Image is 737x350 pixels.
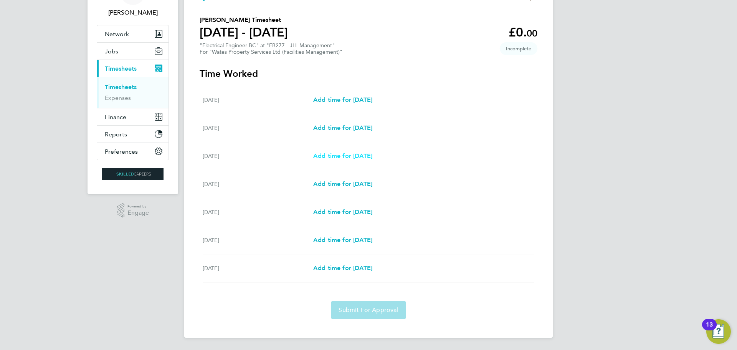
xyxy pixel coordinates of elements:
[706,325,713,335] div: 13
[97,126,169,143] button: Reports
[97,8,169,17] span: James Croom
[203,179,313,189] div: [DATE]
[313,96,372,103] span: Add time for [DATE]
[313,124,372,131] span: Add time for [DATE]
[203,236,313,245] div: [DATE]
[200,49,342,55] div: For "Wates Property Services Ltd (Facilities Management)"
[105,48,118,55] span: Jobs
[105,83,137,91] a: Timesheets
[127,203,149,210] span: Powered by
[313,152,372,159] span: Add time for [DATE]
[509,25,537,40] app-decimal: £0.
[313,208,372,216] span: Add time for [DATE]
[105,94,131,101] a: Expenses
[200,42,342,55] div: "Electrical Engineer BC" at "FB277 - JLL Management"
[500,42,537,55] span: This timesheet is Incomplete.
[313,264,372,273] a: Add time for [DATE]
[313,236,372,245] a: Add time for [DATE]
[203,264,313,273] div: [DATE]
[313,180,372,187] span: Add time for [DATE]
[200,68,537,80] h3: Time Worked
[313,264,372,272] span: Add time for [DATE]
[102,168,164,180] img: skilledcareers-logo-retina.png
[97,25,169,42] button: Network
[127,210,149,216] span: Engage
[105,30,129,38] span: Network
[313,123,372,133] a: Add time for [DATE]
[313,236,372,244] span: Add time for [DATE]
[313,95,372,105] a: Add time for [DATE]
[203,123,313,133] div: [DATE]
[313,179,372,189] a: Add time for [DATE]
[105,65,137,72] span: Timesheets
[97,143,169,160] button: Preferences
[527,28,537,39] span: 00
[203,95,313,105] div: [DATE]
[97,77,169,108] div: Timesheets
[200,25,288,40] h1: [DATE] - [DATE]
[105,131,127,138] span: Reports
[313,207,372,217] a: Add time for [DATE]
[203,207,313,217] div: [DATE]
[97,60,169,77] button: Timesheets
[105,148,138,155] span: Preferences
[97,43,169,60] button: Jobs
[105,113,126,121] span: Finance
[313,151,372,161] a: Add time for [DATE]
[706,319,731,344] button: Open Resource Center, 13 new notifications
[97,168,169,180] a: Go to home page
[200,15,288,25] h2: [PERSON_NAME] Timesheet
[203,151,313,161] div: [DATE]
[117,203,149,218] a: Powered byEngage
[97,108,169,125] button: Finance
